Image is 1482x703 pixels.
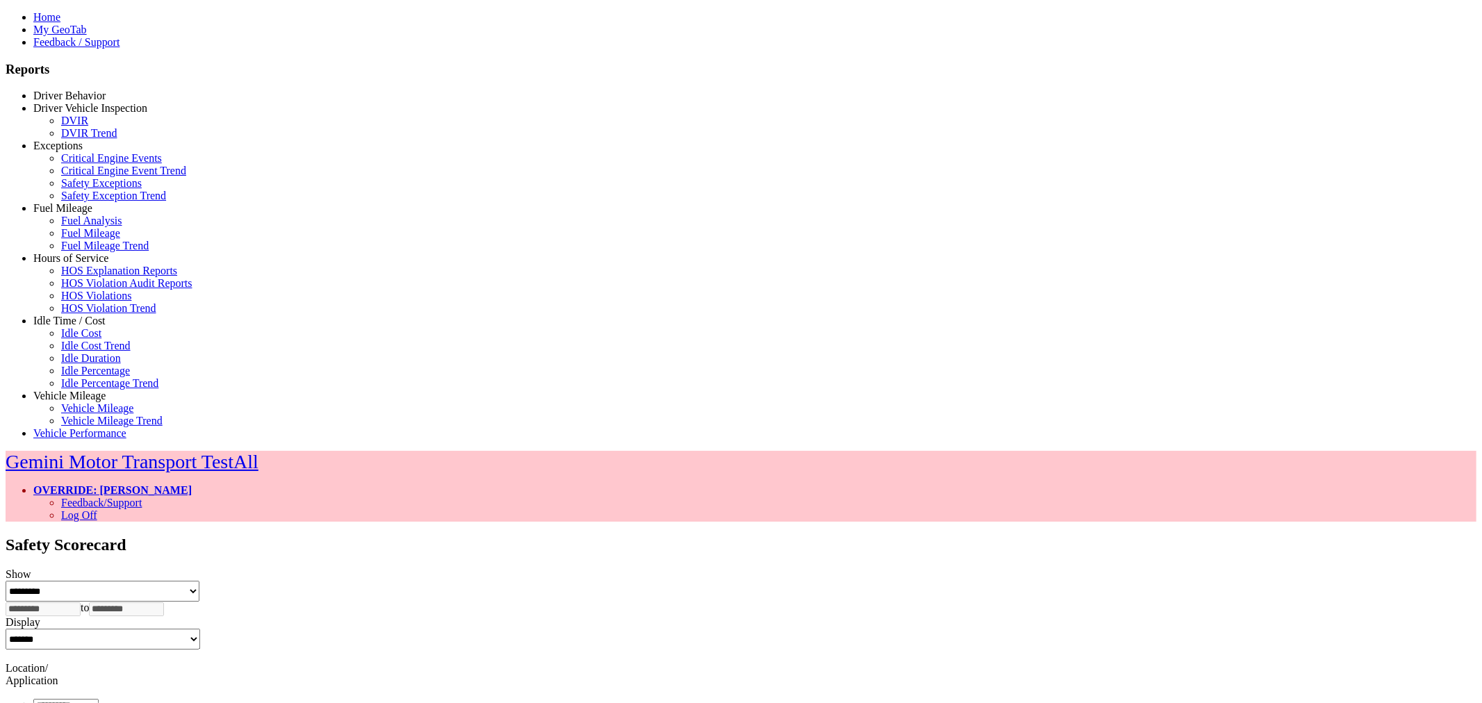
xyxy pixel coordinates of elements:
[61,227,120,239] a: Fuel Mileage
[61,415,163,427] a: Vehicle Mileage Trend
[61,377,158,389] a: Idle Percentage Trend
[6,616,40,628] label: Display
[61,265,177,276] a: HOS Explanation Reports
[81,602,89,613] span: to
[61,165,186,176] a: Critical Engine Event Trend
[61,277,192,289] a: HOS Violation Audit Reports
[61,127,117,139] a: DVIR Trend
[33,252,108,264] a: Hours of Service
[33,11,60,23] a: Home
[61,509,97,521] a: Log Off
[61,302,156,314] a: HOS Violation Trend
[61,365,130,377] a: Idle Percentage
[33,315,106,326] a: Idle Time / Cost
[6,62,1476,77] h3: Reports
[33,24,87,35] a: My GeoTab
[61,327,101,339] a: Idle Cost
[61,215,122,226] a: Fuel Analysis
[61,240,149,251] a: Fuel Mileage Trend
[33,484,192,496] a: OVERRIDE: [PERSON_NAME]
[61,497,142,508] a: Feedback/Support
[33,390,106,402] a: Vehicle Mileage
[61,352,121,364] a: Idle Duration
[33,102,147,114] a: Driver Vehicle Inspection
[61,190,166,201] a: Safety Exception Trend
[61,177,142,189] a: Safety Exceptions
[33,90,106,101] a: Driver Behavior
[6,662,58,686] label: Location/ Application
[61,340,131,351] a: Idle Cost Trend
[33,36,120,48] a: Feedback / Support
[33,140,83,151] a: Exceptions
[6,568,31,580] label: Show
[6,451,258,472] a: Gemini Motor Transport TestAll
[33,202,92,214] a: Fuel Mileage
[61,290,131,301] a: HOS Violations
[6,536,1476,554] h2: Safety Scorecard
[61,152,162,164] a: Critical Engine Events
[61,402,133,414] a: Vehicle Mileage
[61,115,88,126] a: DVIR
[33,427,126,439] a: Vehicle Performance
